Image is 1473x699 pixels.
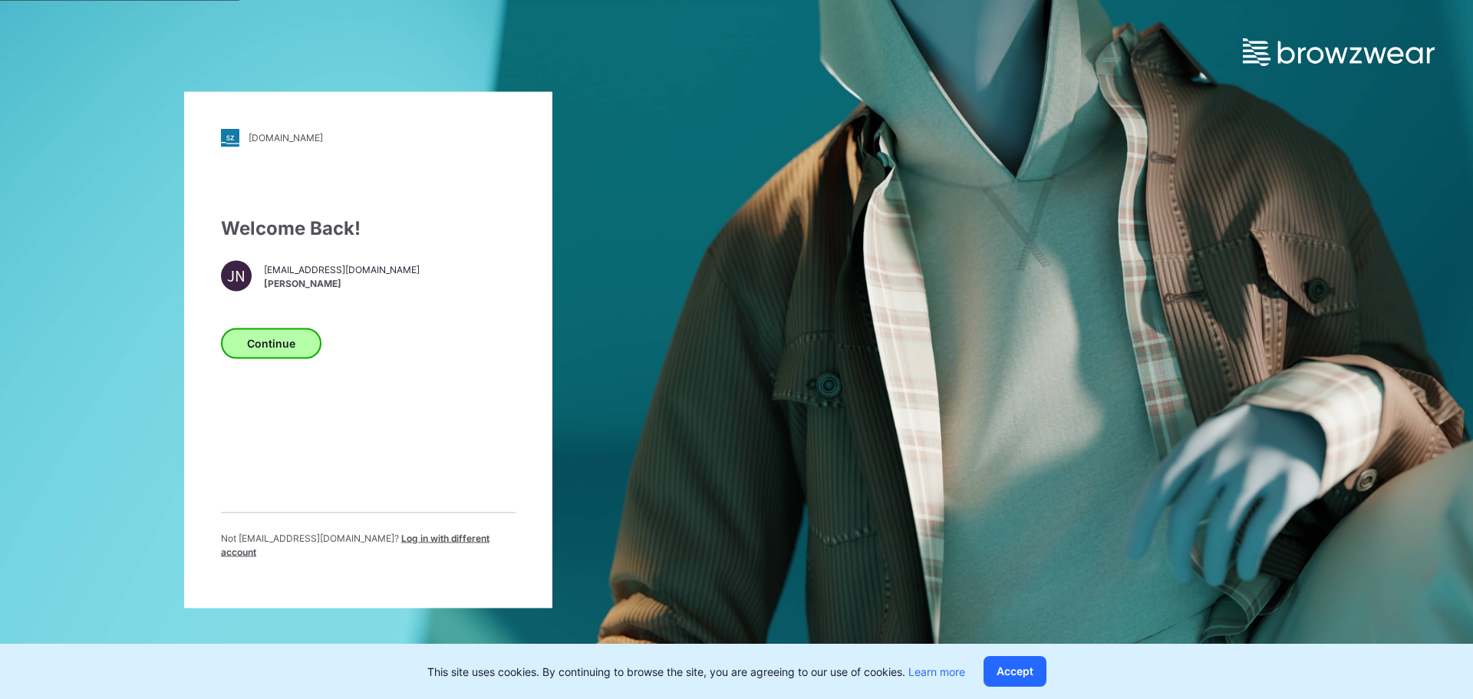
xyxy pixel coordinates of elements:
[221,128,516,147] a: [DOMAIN_NAME]
[1243,38,1435,66] img: browzwear-logo.e42bd6dac1945053ebaf764b6aa21510.svg
[249,132,323,143] div: [DOMAIN_NAME]
[221,214,516,242] div: Welcome Back!
[908,665,965,678] a: Learn more
[984,656,1046,687] button: Accept
[221,128,239,147] img: stylezone-logo.562084cfcfab977791bfbf7441f1a819.svg
[221,260,252,291] div: JN
[221,531,516,559] p: Not [EMAIL_ADDRESS][DOMAIN_NAME] ?
[264,263,420,277] span: [EMAIL_ADDRESS][DOMAIN_NAME]
[427,664,965,680] p: This site uses cookies. By continuing to browse the site, you are agreeing to our use of cookies.
[264,277,420,291] span: [PERSON_NAME]
[221,328,321,358] button: Continue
